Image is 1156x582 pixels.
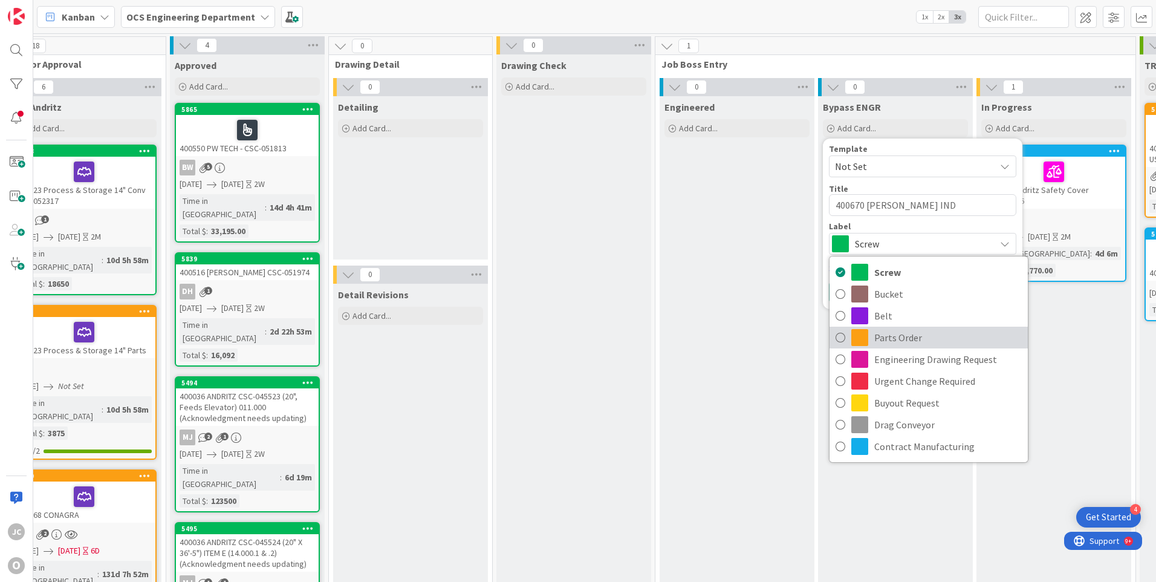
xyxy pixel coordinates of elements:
[208,348,238,362] div: 16,092
[679,123,718,134] span: Add Card...
[16,247,102,273] div: Time in [GEOGRAPHIC_DATA]
[1086,511,1131,523] div: Get Started
[61,5,67,15] div: 9+
[180,448,202,460] span: [DATE]
[181,525,319,533] div: 5495
[8,8,25,25] img: Visit kanbanzone.com
[58,231,80,243] span: [DATE]
[830,327,1028,348] a: Parts Order
[830,370,1028,392] a: Urgent Change Required
[180,318,265,345] div: Time in [GEOGRAPHIC_DATA]
[267,201,315,214] div: 14d 4h 41m
[221,302,244,315] span: [DATE]
[1090,247,1092,260] span: :
[360,80,380,94] span: 0
[981,101,1032,113] span: In Progress
[11,101,62,113] span: Not Andritz
[1003,80,1024,94] span: 1
[13,146,155,209] div: 5913400623 Process & Storage 14" Conv CSC-052317
[175,59,216,71] span: Approved
[176,104,319,156] div: 5865400550 PW TECH - CSC-051813
[986,247,1090,260] div: Time in [GEOGRAPHIC_DATA]
[265,325,267,338] span: :
[523,38,544,53] span: 0
[1092,247,1121,260] div: 4d 6m
[982,212,1125,228] div: DH
[874,307,1022,325] span: Belt
[176,253,319,280] div: 5839400516 [PERSON_NAME] CSC-051974
[830,283,1028,305] a: Bucket
[91,544,100,557] div: 6D
[97,567,99,581] span: :
[830,261,1028,283] a: Screw
[686,80,707,94] span: 0
[1060,231,1071,243] div: 2M
[874,437,1022,456] span: Contract Manufacturing
[917,11,933,23] span: 1x
[18,147,155,155] div: 5913
[204,163,212,171] span: 5
[254,302,265,315] div: 2W
[176,115,319,156] div: 400550 PW TECH - CSC-051813
[1130,504,1141,515] div: 4
[982,157,1125,209] div: 400611 Andritz Safety Cover 131055206
[830,414,1028,436] a: Drag Conveyor
[352,310,391,321] span: Add Card...
[43,277,45,290] span: :
[180,348,206,362] div: Total $
[1015,264,1056,277] div: $7,770.00
[13,146,155,157] div: 5913
[45,277,72,290] div: 18650
[28,445,40,457] span: 2/2
[43,427,45,440] span: :
[16,396,102,423] div: Time in [GEOGRAPHIC_DATA]
[206,224,208,238] span: :
[196,38,217,53] span: 4
[988,147,1125,155] div: 5904
[13,482,155,523] div: 400368 CONAGRA
[45,427,68,440] div: 3875
[280,471,282,484] span: :
[829,145,868,153] span: Template
[982,146,1125,209] div: 5904400611 Andritz Safety Cover 131055206
[176,534,319,572] div: 400036 ANDRITZ CSC-045524 (20" X 36'-5") ITEM E (14.000.1 & .2) (Acknowledgment needs updating)
[1028,231,1050,243] span: [DATE]
[181,105,319,114] div: 5865
[26,123,65,134] span: Add Card...
[335,58,477,70] span: Drawing Detail
[181,379,319,387] div: 5494
[823,101,881,113] span: Bypass ENGR
[176,104,319,115] div: 5865
[18,307,155,316] div: 5921
[830,436,1028,457] a: Contract Manufacturing
[829,194,1016,216] textarea: 400670 [PERSON_NAME] IND
[874,394,1022,412] span: Buyout Request
[180,224,206,238] div: Total $
[13,306,155,358] div: 5921400623 Process & Storage 14" Parts
[180,160,195,175] div: BW
[874,416,1022,434] span: Drag Conveyor
[982,146,1125,157] div: 5904
[1076,507,1141,528] div: Open Get Started checklist, remaining modules: 4
[829,222,851,231] span: Label
[176,160,319,175] div: BW
[837,123,876,134] span: Add Card...
[91,231,101,243] div: 2M
[352,123,391,134] span: Add Card...
[661,58,1120,70] span: Job Boss Entry
[102,403,103,416] span: :
[13,317,155,358] div: 400623 Process & Storage 14" Parts
[180,430,195,445] div: MJ
[338,289,409,301] span: Detail Revisions
[180,464,280,491] div: Time in [GEOGRAPHIC_DATA]
[176,388,319,426] div: 400036 ANDRITZ CSC-045523 (20", Feeds Elevator) 011.000 (Acknowledgment needs updating)
[189,81,228,92] span: Add Card...
[874,350,1022,368] span: Engineering Drawing Request
[267,325,315,338] div: 2d 22h 53m
[221,448,244,460] span: [DATE]
[102,253,103,267] span: :
[41,529,49,537] span: 2
[501,59,567,71] span: Drawing Check
[62,10,95,24] span: Kanban
[874,372,1022,390] span: Urgent Change Required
